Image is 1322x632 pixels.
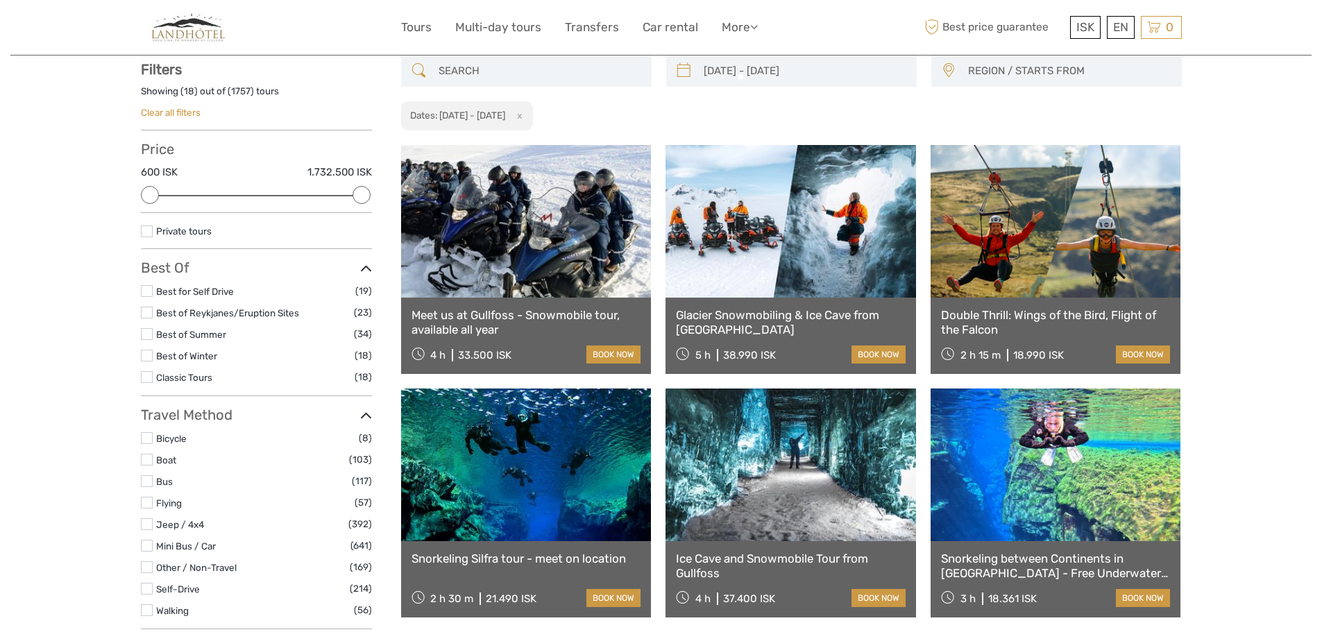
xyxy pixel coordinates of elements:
a: Jeep / 4x4 [156,519,204,530]
a: book now [1116,345,1170,364]
button: x [507,108,526,123]
a: Car rental [643,17,698,37]
span: (57) [355,495,372,511]
a: More [722,17,758,37]
div: EN [1107,16,1135,39]
span: (23) [354,305,372,321]
a: Best of Reykjanes/Eruption Sites [156,307,299,318]
span: 4 h [695,592,711,605]
span: 2 h 30 m [430,592,473,605]
a: Meet us at Gullfoss - Snowmobile tour, available all year [412,308,641,336]
h2: Dates: [DATE] - [DATE] [410,110,505,121]
button: REGION / STARTS FROM [962,60,1175,83]
input: SEARCH [433,59,645,83]
a: Transfers [565,17,619,37]
span: 4 h [430,349,446,361]
a: Boat [156,454,176,466]
div: 33.500 ISK [458,349,511,361]
a: Tours [401,17,432,37]
span: 5 h [695,349,711,361]
span: (56) [354,602,372,618]
span: (117) [352,473,372,489]
a: book now [586,589,641,607]
div: Showing ( ) out of ( ) tours [141,85,372,106]
span: (641) [350,538,372,554]
a: Double Thrill: Wings of the Bird, Flight of the Falcon [941,308,1171,336]
span: (18) [355,369,372,385]
a: Private tours [156,225,212,237]
a: Classic Tours [156,372,212,383]
span: (169) [350,559,372,575]
h3: Price [141,141,372,157]
button: Open LiveChat chat widget [160,22,176,38]
a: Glacier Snowmobiling & Ice Cave from [GEOGRAPHIC_DATA] [676,308,906,336]
span: (34) [354,326,372,342]
span: 0 [1164,20,1176,34]
span: Best price guarantee [922,16,1067,39]
div: 21.490 ISK [486,592,536,605]
p: We're away right now. Please check back later! [19,24,157,35]
a: Bus [156,476,173,487]
span: (214) [350,581,372,597]
span: 2 h 15 m [960,349,1001,361]
a: Flying [156,497,182,509]
label: 1.732.500 ISK [307,165,372,180]
img: 794-4d1e71b2-5dd0-4a39-8cc1-b0db556bc61e_logo_small.jpg [141,10,237,44]
span: 3 h [960,592,976,605]
span: (18) [355,348,372,364]
label: 18 [184,85,194,98]
a: Clear all filters [141,107,201,118]
span: (392) [348,516,372,532]
span: (103) [349,452,372,468]
a: book now [851,345,906,364]
a: Ice Cave and Snowmobile Tour from Gullfoss [676,552,906,580]
div: 38.990 ISK [723,349,776,361]
h3: Travel Method [141,407,372,423]
div: 18.990 ISK [1013,349,1064,361]
a: book now [1116,589,1170,607]
div: 37.400 ISK [723,592,775,605]
a: Best of Winter [156,350,217,361]
a: Snorkeling between Continents in [GEOGRAPHIC_DATA] - Free Underwater Photos [941,552,1171,580]
a: Multi-day tours [455,17,541,37]
strong: Filters [141,61,182,78]
input: SELECT DATES [698,59,910,83]
a: Best of Summer [156,329,226,340]
a: Self-Drive [156,583,200,595]
a: Other / Non-Travel [156,562,237,573]
a: Bicycle [156,433,187,444]
label: 1757 [231,85,251,98]
a: Snorkeling Silfra tour - meet on location [412,552,641,565]
a: book now [851,589,906,607]
a: Mini Bus / Car [156,540,216,552]
a: Walking [156,605,189,616]
label: 600 ISK [141,165,178,180]
h3: Best Of [141,259,372,276]
span: (19) [355,283,372,299]
span: ISK [1076,20,1094,34]
a: Best for Self Drive [156,286,234,297]
span: (8) [359,430,372,446]
div: 18.361 ISK [988,592,1037,605]
a: book now [586,345,641,364]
